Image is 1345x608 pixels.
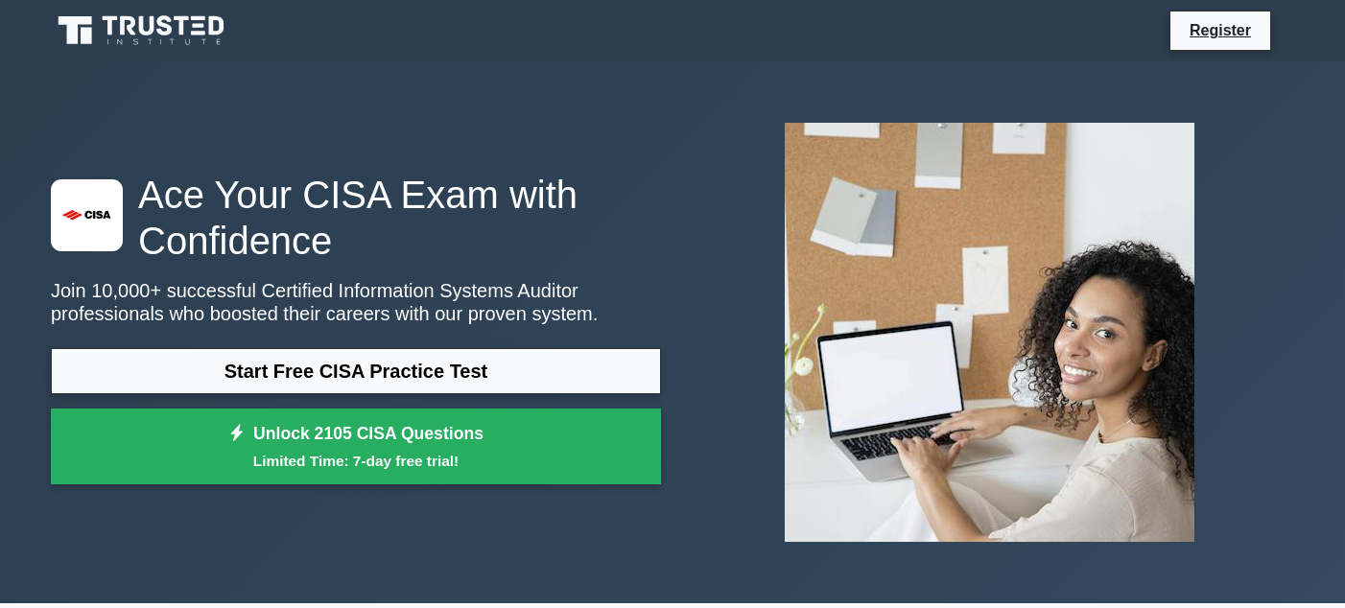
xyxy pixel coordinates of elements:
[51,348,661,394] a: Start Free CISA Practice Test
[1178,18,1262,42] a: Register
[51,172,661,264] h1: Ace Your CISA Exam with Confidence
[51,409,661,485] a: Unlock 2105 CISA QuestionsLimited Time: 7-day free trial!
[75,450,637,472] small: Limited Time: 7-day free trial!
[51,279,661,325] p: Join 10,000+ successful Certified Information Systems Auditor professionals who boosted their car...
